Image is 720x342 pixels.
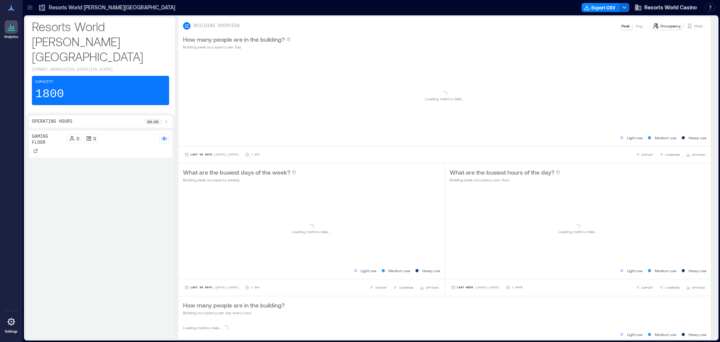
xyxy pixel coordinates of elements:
[655,135,676,141] p: Medium use
[512,285,523,290] p: 1 Hour
[692,285,705,290] span: OPTIONS
[644,4,697,11] span: Resorts World Casino
[642,152,653,157] span: EXPORT
[422,268,440,274] p: Heavy use
[425,96,465,102] p: Loading metrics data ...
[251,285,260,290] p: 1 Day
[684,151,706,158] button: OPTIONS
[32,134,64,146] p: Gaming Floor
[621,23,630,29] p: Peak
[655,268,676,274] p: Medium use
[49,4,175,11] p: Resorts World [PERSON_NAME][GEOGRAPHIC_DATA]
[32,19,169,64] p: Resorts World [PERSON_NAME][GEOGRAPHIC_DATA]
[183,44,291,50] p: Building peak occupancy per Day
[183,168,290,177] p: What are the busiest days of the week?
[147,119,159,125] p: 9a - 3a
[35,79,53,85] p: Capacity
[688,268,706,274] p: Heavy use
[634,151,655,158] button: EXPORT
[2,313,20,336] a: Settings
[292,229,331,235] p: Loading metrics data ...
[193,23,239,29] p: BUILDING OVERVIEW
[627,268,643,274] p: Light use
[658,284,681,291] button: COMPARE
[450,177,560,183] p: Building peak occupancy per Hour
[665,152,680,157] span: COMPARE
[183,310,285,316] p: Building occupancy per day every hour
[5,329,18,334] p: Settings
[183,301,285,310] p: How many people are in the building?
[627,135,643,141] p: Light use
[183,325,222,331] p: Loading metrics data ...
[391,284,415,291] button: COMPARE
[665,285,680,290] span: COMPARE
[388,268,410,274] p: Medium use
[183,35,285,44] p: How many people are in the building?
[694,23,703,29] p: Visits
[93,136,96,142] p: 0
[558,229,598,235] p: Loading metrics data ...
[582,3,620,12] button: Export CSV
[418,284,440,291] button: OPTIONS
[183,177,296,183] p: Building peak occupancy weekly
[32,67,169,73] p: [STREET_ADDRESS][US_STATE][US_STATE]
[660,23,681,29] p: Occupancy
[76,136,79,142] p: 0
[450,168,554,177] p: What are the busiest hours of the day?
[375,285,387,290] span: EXPORT
[2,18,21,41] a: Analytics
[32,119,72,125] p: Operating Hours
[399,285,414,290] span: COMPARE
[426,285,439,290] span: OPTIONS
[636,23,642,29] p: Avg
[655,331,676,337] p: Medium use
[627,331,643,337] p: Light use
[183,151,240,158] button: Last 90 Days |[DATE]-[DATE]
[35,87,64,102] p: 1800
[642,285,653,290] span: EXPORT
[684,284,706,291] button: OPTIONS
[4,35,18,39] p: Analytics
[692,152,705,157] span: OPTIONS
[688,331,706,337] p: Heavy use
[251,152,260,157] p: 1 Day
[632,2,699,14] button: Resorts World Casino
[688,135,706,141] p: Heavy use
[634,284,655,291] button: EXPORT
[658,151,681,158] button: COMPARE
[183,284,240,291] button: Last 90 Days |[DATE]-[DATE]
[368,284,388,291] button: EXPORT
[450,284,501,291] button: Last Week |[DATE]-[DATE]
[361,268,376,274] p: Light use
